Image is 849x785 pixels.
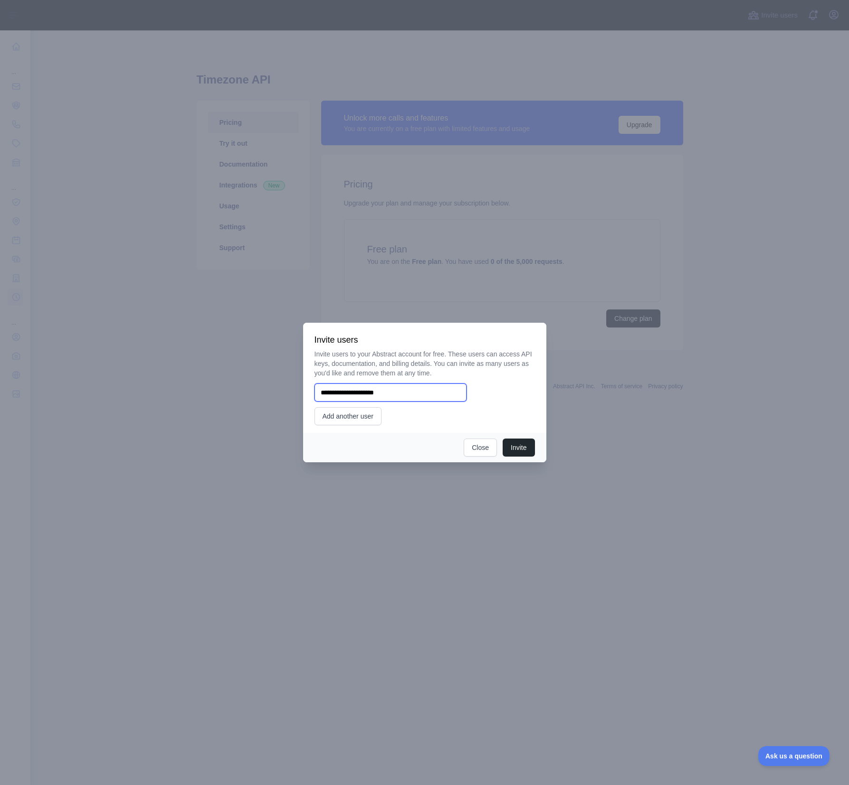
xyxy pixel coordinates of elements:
[503,439,534,457] button: Invite
[315,334,535,346] h3: Invite users
[315,349,535,378] p: Invite users to your Abstract account for free. These users can access API keys, documentation, a...
[758,746,830,766] iframe: Toggle Customer Support
[464,439,497,457] button: Close
[315,407,382,425] button: Add another user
